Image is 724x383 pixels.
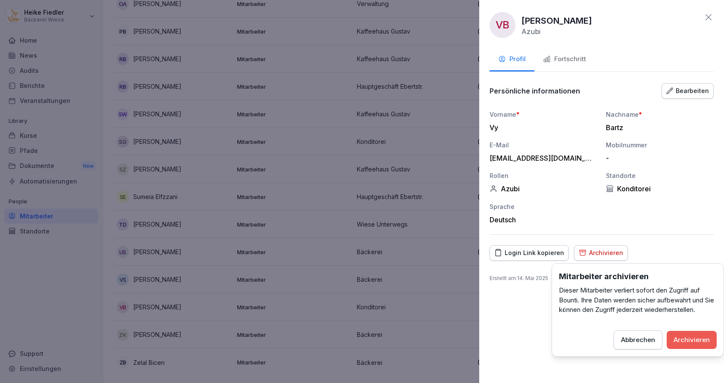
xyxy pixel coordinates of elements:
button: Login Link kopieren [490,245,569,261]
div: Login Link kopieren [494,248,564,258]
h3: Mitarbeiter archivieren [559,271,717,282]
div: Azubi [490,184,597,193]
div: VB [490,12,515,38]
div: Standorte [606,171,714,180]
div: E-Mail [490,140,597,149]
button: Profil [490,48,534,72]
div: Vorname [490,110,597,119]
div: Mobilnummer [606,140,714,149]
button: Archivieren [574,245,628,261]
button: Archivieren [667,331,717,349]
div: - [606,154,709,162]
div: Profil [498,54,526,64]
div: Konditorei [606,184,714,193]
div: [EMAIL_ADDRESS][DOMAIN_NAME] [490,154,593,162]
p: Dieser Mitarbeiter verliert sofort den Zugriff auf Bounti. Ihre Daten werden sicher aufbewahrt un... [559,286,717,315]
button: Bearbeiten [662,83,714,99]
div: Deutsch [490,215,597,224]
p: Erstellt am : 14. Mai 2025 [490,274,714,282]
div: Vy [490,123,593,132]
div: Sprache [490,202,597,211]
button: Abbrechen [614,330,662,349]
div: Bartz [606,123,709,132]
div: Bearbeiten [666,86,709,96]
div: Archivieren [579,248,623,258]
div: Abbrechen [621,335,655,345]
p: Persönliche informationen [490,87,580,95]
div: Nachname [606,110,714,119]
div: Rollen [490,171,597,180]
div: Fortschritt [543,54,586,64]
button: Fortschritt [534,48,595,72]
div: Archivieren [674,335,710,345]
p: Azubi [521,27,540,36]
p: [PERSON_NAME] [521,14,592,27]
